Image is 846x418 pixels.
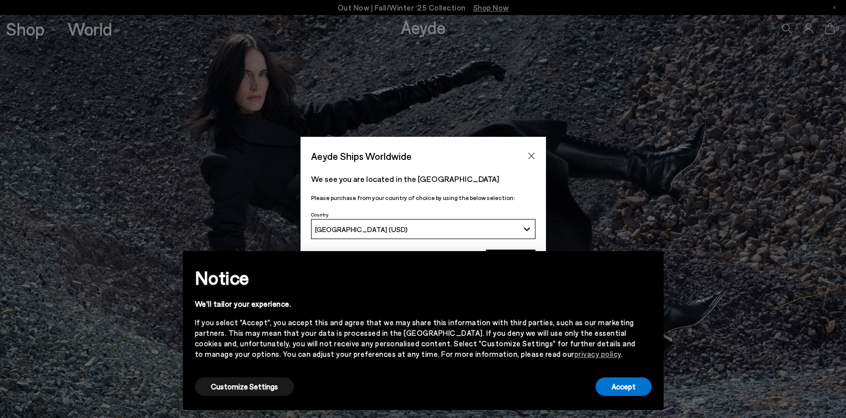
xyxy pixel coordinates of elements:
[575,349,621,358] a: privacy policy
[636,254,660,278] button: Close this notice
[311,147,412,165] span: Aeyde Ships Worldwide
[195,317,636,359] div: If you select "Accept", you accept this and agree that we may share this information with third p...
[596,377,652,396] button: Accept
[195,377,294,396] button: Customize Settings
[644,259,651,273] span: ×
[524,148,539,163] button: Close
[311,212,329,218] span: Country
[195,299,636,309] div: We'll tailor your experience.
[195,265,636,291] h2: Notice
[311,193,535,202] p: Please purchase from your country of choice by using the below selection:
[315,225,408,234] span: [GEOGRAPHIC_DATA] (USD)
[311,173,535,185] p: We see you are located in the [GEOGRAPHIC_DATA]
